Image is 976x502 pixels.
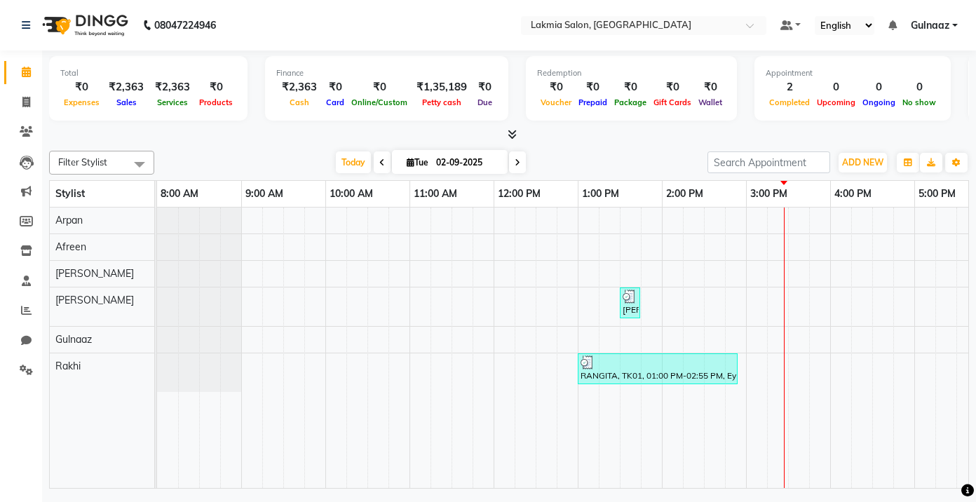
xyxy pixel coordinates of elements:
[323,97,348,107] span: Card
[286,97,313,107] span: Cash
[859,97,899,107] span: Ongoing
[650,97,695,107] span: Gift Cards
[813,97,859,107] span: Upcoming
[196,97,236,107] span: Products
[58,156,107,168] span: Filter Stylist
[611,97,650,107] span: Package
[911,18,949,33] span: Gulnaaz
[55,187,85,200] span: Stylist
[60,67,236,79] div: Total
[157,184,202,204] a: 8:00 AM
[411,79,473,95] div: ₹1,35,189
[695,97,726,107] span: Wallet
[410,184,461,204] a: 11:00 AM
[419,97,465,107] span: Petty cash
[611,79,650,95] div: ₹0
[55,267,134,280] span: [PERSON_NAME]
[103,79,149,95] div: ₹2,363
[348,97,411,107] span: Online/Custom
[537,79,575,95] div: ₹0
[575,79,611,95] div: ₹0
[621,290,639,316] div: [PERSON_NAME], TK02, 01:30 PM-01:45 PM, Eyebrows(S)-50,Upperlip(S)-40
[842,157,883,168] span: ADD NEW
[55,214,83,226] span: Arpan
[766,67,940,79] div: Appointment
[813,79,859,95] div: 0
[336,151,371,173] span: Today
[650,79,695,95] div: ₹0
[55,333,92,346] span: Gulnaaz
[432,152,502,173] input: 2025-09-02
[242,184,287,204] a: 9:00 AM
[60,97,103,107] span: Expenses
[899,79,940,95] div: 0
[537,67,726,79] div: Redemption
[579,355,736,382] div: RANGITA, TK01, 01:00 PM-02:55 PM, Eyebrows(S)-50,Full Arms / Full Legs(S)-780,Underarms(S)-300,Ha...
[60,79,103,95] div: ₹0
[403,157,432,168] span: Tue
[196,79,236,95] div: ₹0
[55,294,134,306] span: [PERSON_NAME]
[859,79,899,95] div: 0
[899,97,940,107] span: No show
[154,97,191,107] span: Services
[154,6,216,45] b: 08047224946
[707,151,830,173] input: Search Appointment
[55,240,86,253] span: Afreen
[663,184,707,204] a: 2:00 PM
[766,97,813,107] span: Completed
[348,79,411,95] div: ₹0
[839,153,887,172] button: ADD NEW
[915,184,959,204] a: 5:00 PM
[747,184,791,204] a: 3:00 PM
[494,184,544,204] a: 12:00 PM
[276,67,497,79] div: Finance
[578,184,623,204] a: 1:00 PM
[326,184,377,204] a: 10:00 AM
[766,79,813,95] div: 2
[474,97,496,107] span: Due
[149,79,196,95] div: ₹2,363
[537,97,575,107] span: Voucher
[575,97,611,107] span: Prepaid
[831,184,875,204] a: 4:00 PM
[695,79,726,95] div: ₹0
[113,97,140,107] span: Sales
[323,79,348,95] div: ₹0
[473,79,497,95] div: ₹0
[36,6,132,45] img: logo
[55,360,81,372] span: Rakhi
[276,79,323,95] div: ₹2,363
